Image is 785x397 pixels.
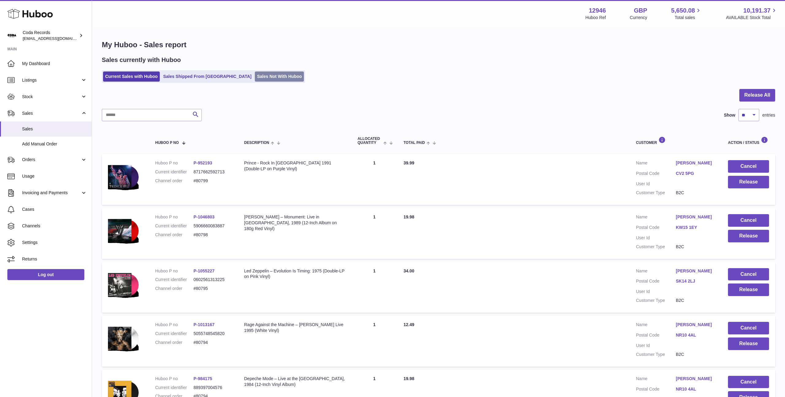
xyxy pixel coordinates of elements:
[636,137,716,145] div: Customer
[193,268,215,273] a: P-1055227
[155,376,193,382] dt: Huboo P no
[671,6,695,15] span: 5,650.08
[193,340,232,345] dd: #80794
[636,225,676,232] dt: Postal Code
[351,208,397,259] td: 1
[102,56,181,64] h2: Sales currently with Huboo
[22,126,87,132] span: Sales
[636,244,676,250] dt: Customer Type
[244,322,345,333] div: Rage Against the Machine – [PERSON_NAME] Live 1995 (White Vinyl)
[728,214,769,227] button: Cancel
[676,386,716,392] a: NR10 4AL
[155,178,193,184] dt: Channel order
[244,268,345,280] div: Led Zeppelin – Evolution Is Timing: 1975 (Double-LP on Pink Vinyl)
[676,332,716,338] a: NR10 4AL
[155,223,193,229] dt: Current identifier
[358,137,382,145] span: ALLOCATED Quantity
[108,160,139,193] img: 129461708606945.png
[193,160,212,165] a: P-952193
[636,235,676,241] dt: User Id
[193,169,232,175] dd: 8717662592713
[671,6,702,21] a: 5,650.08 Total sales
[193,376,212,381] a: P-984175
[404,268,414,273] span: 34.00
[636,268,676,276] dt: Name
[22,240,87,245] span: Settings
[351,262,397,313] td: 1
[155,232,193,238] dt: Channel order
[636,181,676,187] dt: User Id
[585,15,606,21] div: Huboo Ref
[676,160,716,166] a: [PERSON_NAME]
[634,6,647,15] strong: GBP
[155,340,193,345] dt: Channel order
[22,190,81,196] span: Invoicing and Payments
[676,171,716,176] a: CV2 5PG
[193,322,215,327] a: P-1013167
[193,277,232,283] dd: 0602561313225
[244,141,269,145] span: Description
[676,376,716,382] a: [PERSON_NAME]
[244,160,345,172] div: Prince - Rock In [GEOGRAPHIC_DATA] 1991 (Double-LP on Purple Vinyl)
[155,214,193,220] dt: Huboo P no
[728,268,769,281] button: Cancel
[22,141,87,147] span: Add Manual Order
[155,331,193,337] dt: Current identifier
[155,169,193,175] dt: Current identifier
[724,112,735,118] label: Show
[193,223,232,229] dd: 5906660083887
[193,232,232,238] dd: #80798
[103,71,160,82] a: Current Sales with Huboo
[404,214,414,219] span: 19.98
[739,89,775,102] button: Release All
[728,230,769,242] button: Release
[636,214,676,222] dt: Name
[636,352,676,357] dt: Customer Type
[728,283,769,296] button: Release
[404,322,414,327] span: 12.49
[762,112,775,118] span: entries
[404,160,414,165] span: 39.99
[636,190,676,196] dt: Customer Type
[726,15,778,21] span: AVAILABLE Stock Total
[155,141,179,145] span: Huboo P no
[630,15,647,21] div: Currency
[244,376,345,387] div: Depeche Mode – Live at the [GEOGRAPHIC_DATA], 1984 (12-Inch Vinyl Album)
[155,385,193,391] dt: Current identifier
[676,225,716,230] a: KW15 1EY
[404,141,425,145] span: Total paid
[193,331,232,337] dd: 5055748545820
[726,6,778,21] a: 10,191.37 AVAILABLE Stock Total
[728,160,769,173] button: Cancel
[675,15,702,21] span: Total sales
[636,386,676,394] dt: Postal Code
[728,137,769,145] div: Action / Status
[728,322,769,334] button: Cancel
[108,214,139,247] img: 1748954049.png
[22,77,81,83] span: Listings
[155,160,193,166] dt: Huboo P no
[636,332,676,340] dt: Postal Code
[636,343,676,349] dt: User Id
[589,6,606,15] strong: 12946
[636,160,676,168] dt: Name
[155,277,193,283] dt: Current identifier
[676,268,716,274] a: [PERSON_NAME]
[193,385,232,391] dd: 889397004576
[22,157,81,163] span: Orders
[22,110,81,116] span: Sales
[404,376,414,381] span: 19.98
[22,206,87,212] span: Cases
[351,154,397,205] td: 1
[636,289,676,295] dt: User Id
[7,269,84,280] a: Log out
[728,376,769,388] button: Cancel
[676,278,716,284] a: SK14 2LJ
[23,30,78,41] div: Coda Records
[155,322,193,328] dt: Huboo P no
[155,268,193,274] dt: Huboo P no
[636,298,676,303] dt: Customer Type
[22,173,87,179] span: Usage
[636,376,676,383] dt: Name
[161,71,254,82] a: Sales Shipped From [GEOGRAPHIC_DATA]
